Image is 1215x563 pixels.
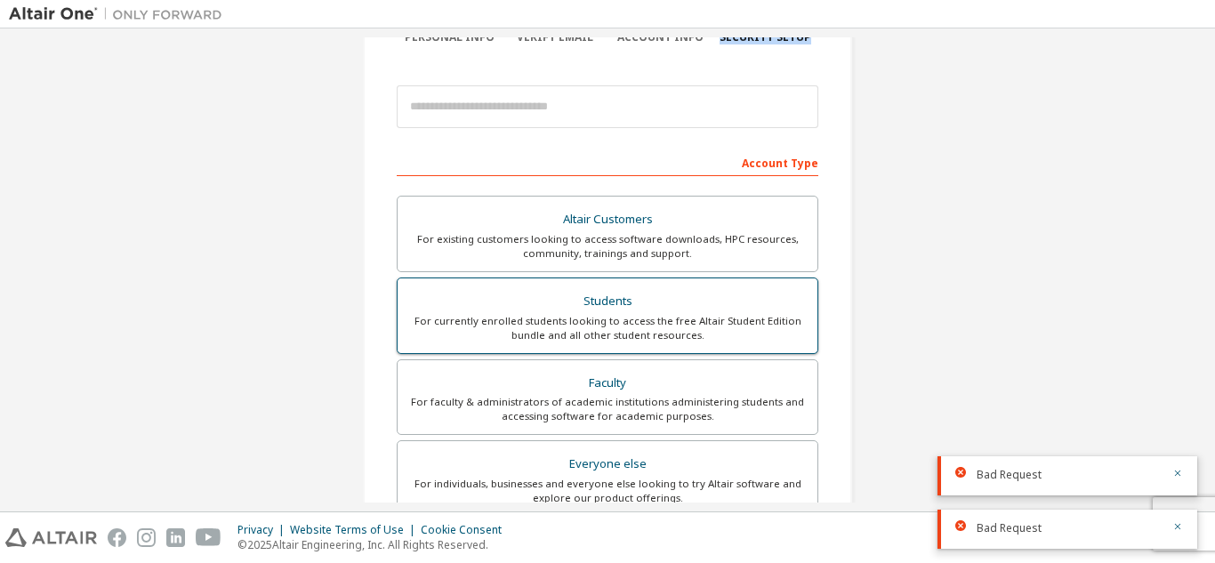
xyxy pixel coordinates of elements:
span: Bad Request [977,521,1042,535]
div: Everyone else [408,452,807,477]
div: For individuals, businesses and everyone else looking to try Altair software and explore our prod... [408,477,807,505]
div: For currently enrolled students looking to access the free Altair Student Edition bundle and all ... [408,314,807,342]
div: Account Type [397,148,818,176]
div: Faculty [408,371,807,396]
div: Cookie Consent [421,523,512,537]
img: facebook.svg [108,528,126,547]
img: instagram.svg [137,528,156,547]
img: youtube.svg [196,528,221,547]
div: Privacy [237,523,290,537]
div: Account Info [607,30,713,44]
div: Verify Email [503,30,608,44]
div: Altair Customers [408,207,807,232]
div: For existing customers looking to access software downloads, HPC resources, community, trainings ... [408,232,807,261]
div: Students [408,289,807,314]
img: Altair One [9,5,231,23]
div: Personal Info [397,30,503,44]
img: linkedin.svg [166,528,185,547]
span: Bad Request [977,468,1042,482]
div: Website Terms of Use [290,523,421,537]
div: For faculty & administrators of academic institutions administering students and accessing softwa... [408,395,807,423]
p: © 2025 Altair Engineering, Inc. All Rights Reserved. [237,537,512,552]
img: altair_logo.svg [5,528,97,547]
div: Security Setup [713,30,819,44]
